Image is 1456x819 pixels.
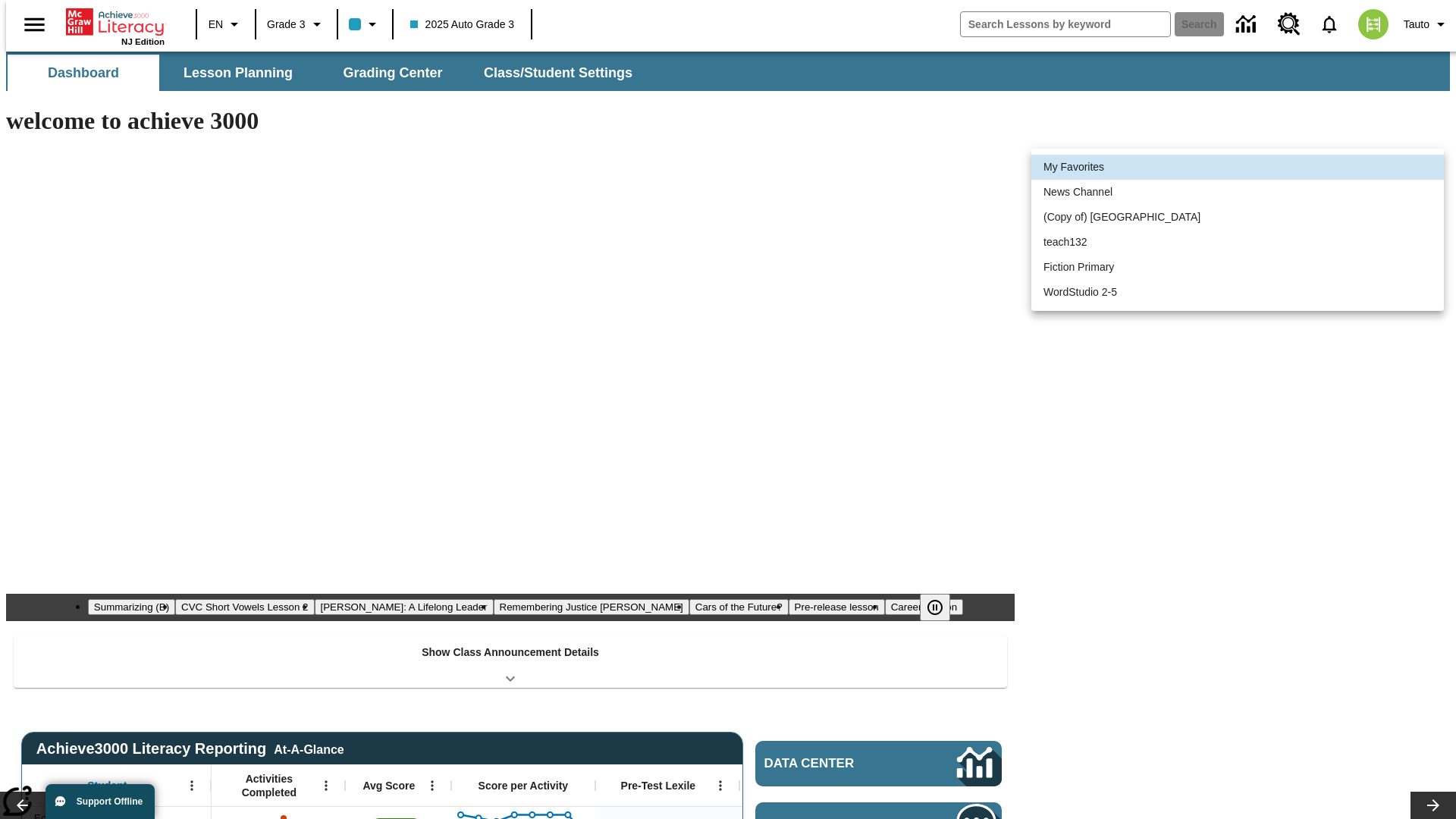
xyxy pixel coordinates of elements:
[1031,205,1444,230] li: (Copy of) [GEOGRAPHIC_DATA]
[1031,230,1444,255] li: teach132
[1031,280,1444,305] li: WordStudio 2-5
[1031,180,1444,205] li: News Channel
[1031,255,1444,280] li: Fiction Primary
[1031,155,1444,180] li: My Favorites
